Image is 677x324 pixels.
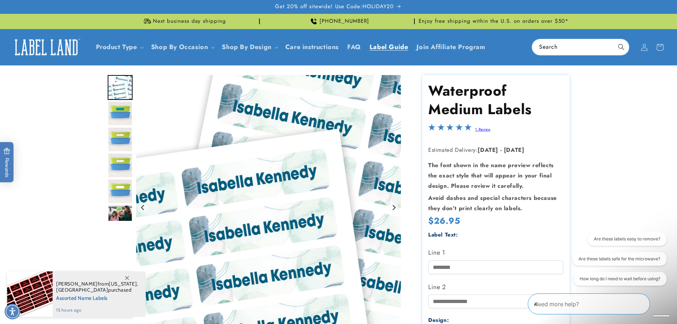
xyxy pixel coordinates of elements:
[319,18,369,25] span: [PHONE_NUMBER]
[108,179,133,204] img: White design name label applied to a Tupperware food container
[478,146,498,154] strong: [DATE]
[428,231,458,239] label: Label Text:
[428,214,460,227] span: $26.95
[108,75,133,100] img: Waterproof Medium Labels - Label Land
[428,81,563,118] h1: Waterproof Medium Labels
[56,281,98,287] span: [PERSON_NAME]
[568,232,670,292] iframe: Gorgias live chat conversation starters
[153,18,226,25] span: Next business day shipping
[92,39,147,55] summary: Product Type
[347,43,361,51] span: FAQ
[419,18,569,25] span: Enjoy free shipping within the U.S. on orders over $50*
[5,304,20,319] div: Accessibility Menu
[428,316,449,324] label: Design:
[428,126,472,134] span: 5.0-star overall rating
[428,247,563,258] label: Line 1
[56,293,138,302] span: Assorted Name Labels
[504,146,525,154] strong: [DATE]
[275,3,394,10] span: Get 20% off sitewide! Use Code:HOLIDAY20
[108,205,133,230] div: Go to slide 6
[412,39,489,55] a: Join Affiliate Program
[222,42,271,52] a: Shop By Design
[428,161,554,190] strong: The font shown in the name preview reflects the exact style that will appear in your final design...
[500,146,502,154] strong: -
[108,179,133,204] div: Go to slide 5
[138,203,148,212] button: Go to last slide
[475,127,490,132] a: 1 Review - open in a new tab
[613,39,629,55] button: Search
[108,101,133,126] div: Go to slide 2
[8,33,85,61] a: Label Land
[151,43,208,51] span: Shop By Occasion
[4,148,10,177] span: Rewards
[147,39,218,55] summary: Shop By Occasion
[528,291,670,317] iframe: Gorgias Floating Chat
[343,39,365,55] a: FAQ
[281,39,343,55] a: Care instructions
[428,145,563,155] p: Estimated Delivery:
[108,153,133,178] img: Pink stripes design name label applied to a Tupperware food container
[108,127,133,152] div: Go to slide 3
[370,43,408,51] span: Label Guide
[56,307,138,313] span: 15 hours ago
[108,14,260,29] div: Announcement
[108,75,133,100] div: Go to slide 1
[428,281,563,293] label: Line 2
[389,203,398,212] button: Next slide
[418,14,570,29] div: Announcement
[428,194,557,212] strong: Avoid dashes and special characters because they don’t print clearly on labels.
[108,101,133,126] img: Teal design name label applied to a Tupperware food container
[56,287,108,293] span: [GEOGRAPHIC_DATA]
[263,14,415,29] div: Announcement
[217,39,281,55] summary: Shop By Design
[96,42,137,52] a: Product Type
[109,281,137,287] span: [US_STATE]
[56,281,138,293] span: from , purchased
[11,36,82,58] img: Label Land
[285,43,339,51] span: Care instructions
[108,205,133,230] img: Waterproof Medium Labels - Label Land
[365,39,413,55] a: Label Guide
[108,127,133,152] img: Blue stripes design name label applied to a Tupperware food container
[417,43,485,51] span: Join Affiliate Program
[108,153,133,178] div: Go to slide 4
